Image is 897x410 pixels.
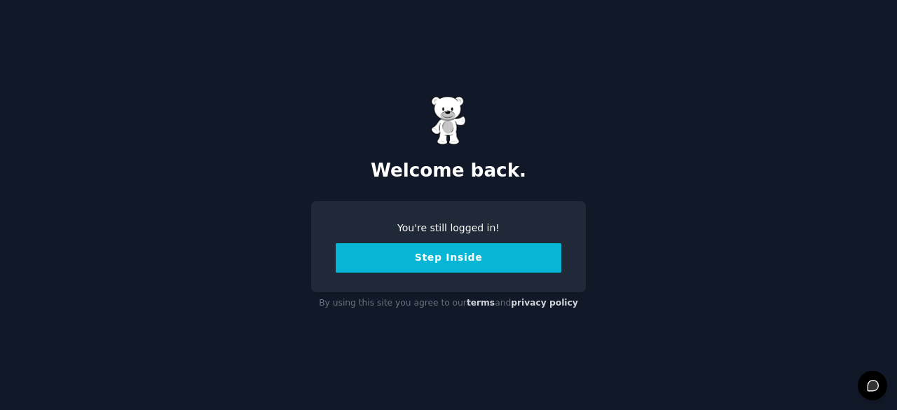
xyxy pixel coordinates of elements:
[336,252,561,263] a: Step Inside
[311,292,586,315] div: By using this site you agree to our and
[511,298,578,308] a: privacy policy
[311,160,586,182] h2: Welcome back.
[431,96,466,145] img: Gummy Bear
[467,298,495,308] a: terms
[336,221,561,235] div: You're still logged in!
[336,243,561,273] button: Step Inside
